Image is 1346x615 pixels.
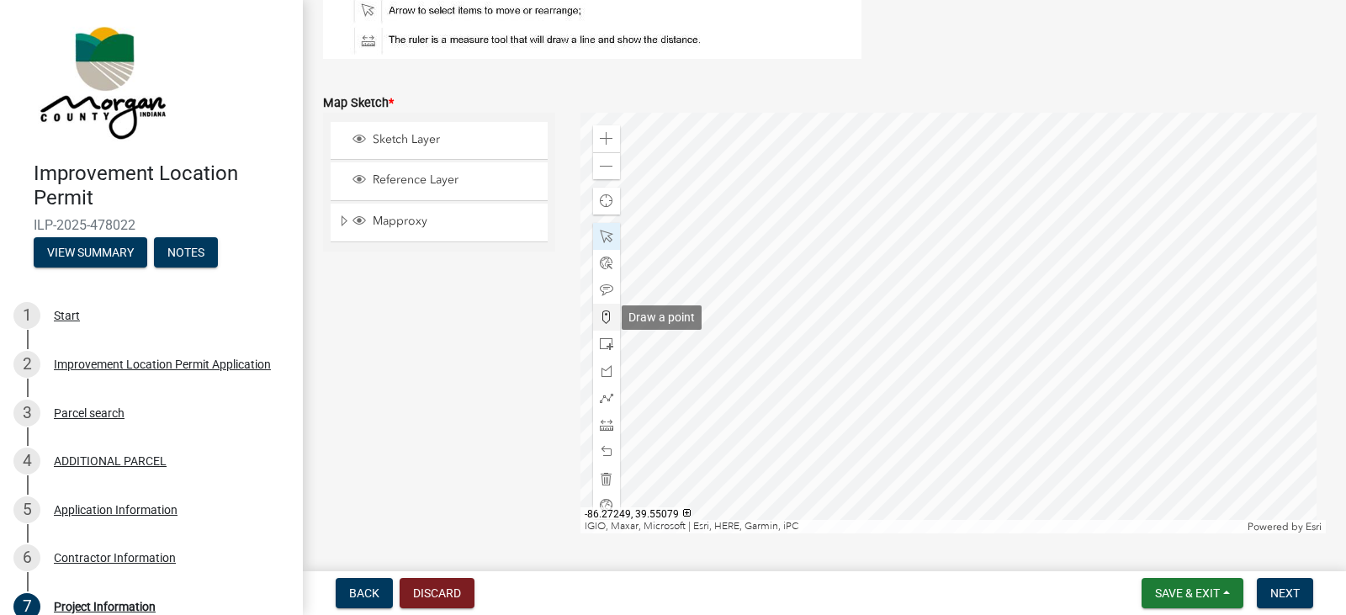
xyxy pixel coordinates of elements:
a: Esri [1306,521,1322,533]
div: Sketch Layer [350,132,542,149]
span: Back [349,586,379,600]
button: Discard [400,578,474,608]
button: Next [1257,578,1313,608]
div: IGIO, Maxar, Microsoft | Esri, HERE, Garmin, iPC [580,520,1244,533]
li: Sketch Layer [331,122,548,160]
label: Map Sketch [323,98,394,109]
div: Improvement Location Permit Application [54,358,271,370]
div: Application Information [54,504,178,516]
span: Reference Layer [368,172,542,188]
div: 1 [13,302,40,329]
div: Zoom out [593,152,620,179]
button: View Summary [34,237,147,268]
ul: Layer List [329,118,549,247]
div: 6 [13,544,40,571]
wm-modal-confirm: Summary [34,247,147,260]
span: Next [1270,586,1300,600]
div: Zoom in [593,125,620,152]
div: Powered by [1243,520,1326,533]
div: Mapproxy [350,214,542,231]
button: Notes [154,237,218,268]
button: Save & Exit [1142,578,1243,608]
div: Find my location [593,188,620,215]
span: Sketch Layer [368,132,542,147]
div: 3 [13,400,40,427]
li: Reference Layer [331,162,548,200]
div: Project Information [54,601,156,612]
div: 4 [13,448,40,475]
wm-modal-confirm: Notes [154,247,218,260]
span: Expand [337,214,350,231]
span: Save & Exit [1155,586,1220,600]
div: Contractor Information [54,552,176,564]
span: ILP-2025-478022 [34,217,269,233]
button: Back [336,578,393,608]
div: ADDITIONAL PARCEL [54,455,167,467]
h4: Improvement Location Permit [34,162,289,210]
div: Parcel search [54,407,125,419]
span: Mapproxy [368,214,542,229]
div: 2 [13,351,40,378]
div: Draw a point [622,305,702,330]
div: 5 [13,496,40,523]
li: Mapproxy [331,204,548,242]
img: Morgan County, Indiana [34,18,169,144]
div: Reference Layer [350,172,542,189]
div: Start [54,310,80,321]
